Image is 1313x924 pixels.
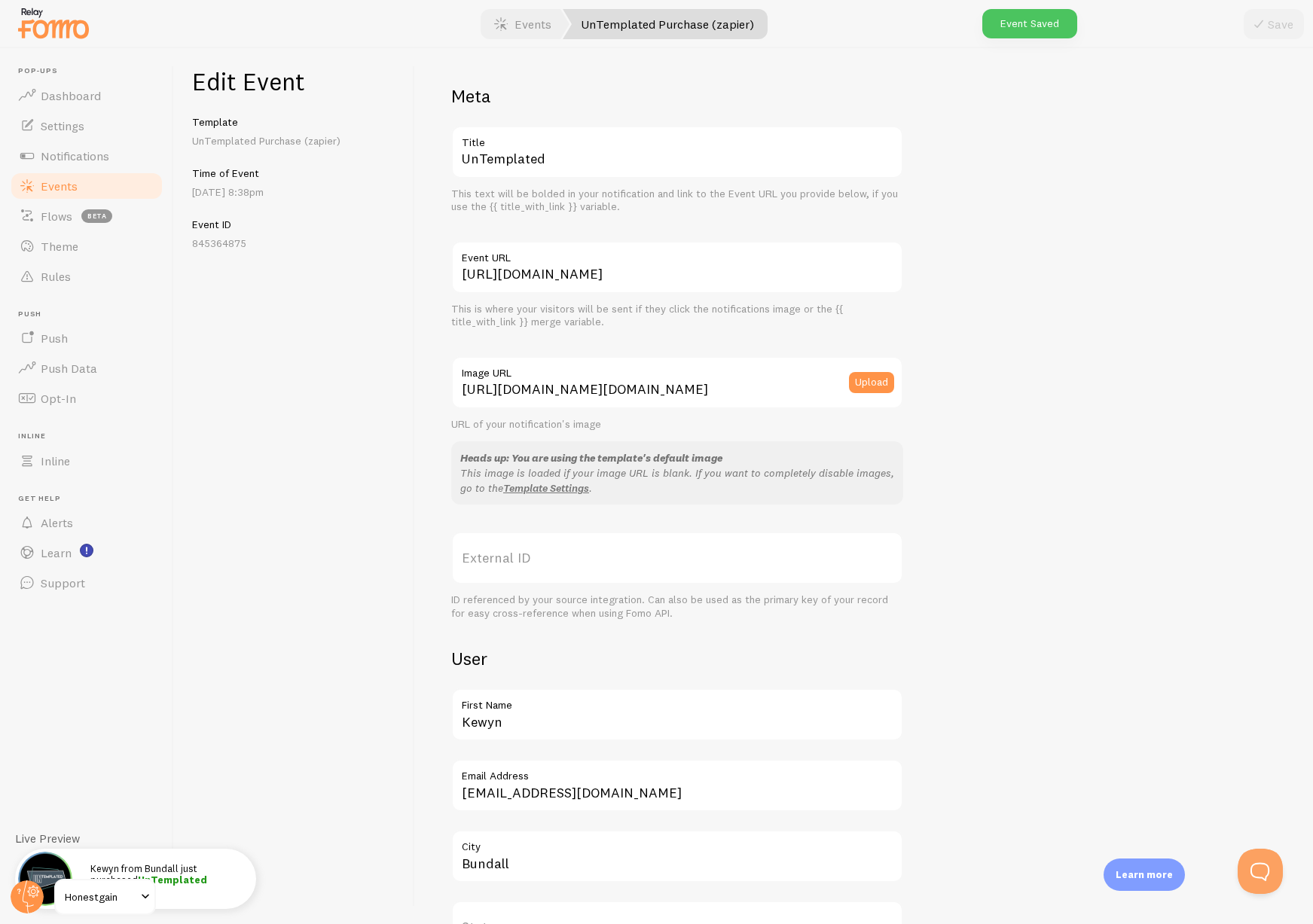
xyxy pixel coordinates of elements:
[41,178,78,194] span: Events
[18,432,164,441] span: Inline
[9,353,164,383] a: Push Data
[982,9,1077,38] div: Event Saved
[451,303,903,329] div: This is where your visitors will be sent if they click the notifications image or the {{ title_wi...
[451,759,903,785] label: Email Address
[9,111,164,141] a: Settings
[451,688,903,714] label: First Name
[1238,849,1283,894] iframe: Help Scout Beacon - Open
[41,239,78,254] span: Theme
[41,209,72,224] span: Flows
[192,115,396,129] h5: Template
[9,446,164,476] a: Inline
[41,545,72,560] span: Learn
[192,236,396,251] p: 845364875
[451,126,903,151] label: Title
[41,453,70,468] span: Inline
[65,888,136,906] span: Honestgain
[18,66,164,76] span: Pop-ups
[9,81,164,111] a: Dashboard
[9,568,164,598] a: Support
[460,450,894,465] div: Heads up: You are using the template's default image
[451,84,903,108] h2: Meta
[1104,858,1185,891] div: Learn more
[81,209,112,223] span: beta
[9,141,164,171] a: Notifications
[451,188,903,214] div: This text will be bolded in your notification and link to the Event URL you provide below, if you...
[1116,868,1173,882] p: Learn more
[9,538,164,568] a: Learn
[192,166,396,180] h5: Time of Event
[192,66,396,97] h1: Edit Event
[192,133,396,148] p: UnTemplated Purchase (zapier)
[460,465,894,496] p: This image is loaded if your image URL is blank. If you want to completely disable images, go to ...
[18,310,164,319] span: Push
[849,372,894,393] button: Upload
[9,201,164,231] a: Flows beta
[41,118,84,133] span: Settings
[9,261,164,291] a: Rules
[80,544,93,557] svg: <p>Watch New Feature Tutorials!</p>
[9,323,164,353] a: Push
[41,391,76,406] span: Opt-In
[451,241,903,267] label: Event URL
[41,269,71,284] span: Rules
[451,830,903,855] label: City
[9,171,164,201] a: Events
[192,218,396,231] h5: Event ID
[9,231,164,261] a: Theme
[451,418,903,432] div: URL of your notification's image
[54,879,156,915] a: Honestgain
[41,148,109,163] span: Notifications
[9,508,164,538] a: Alerts
[451,647,903,670] h2: User
[41,331,68,346] span: Push
[9,383,164,413] a: Opt-In
[41,88,101,103] span: Dashboard
[451,532,903,584] label: External ID
[41,361,97,376] span: Push Data
[41,515,73,530] span: Alerts
[18,494,164,504] span: Get Help
[41,575,85,590] span: Support
[192,184,396,200] p: [DATE] 8:38pm
[16,4,91,42] img: fomo-relay-logo-orange.svg
[503,481,589,495] a: Template Settings
[451,356,903,382] label: Image URL
[451,593,903,620] div: ID referenced by your source integration. Can also be used as the primary key of your record for ...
